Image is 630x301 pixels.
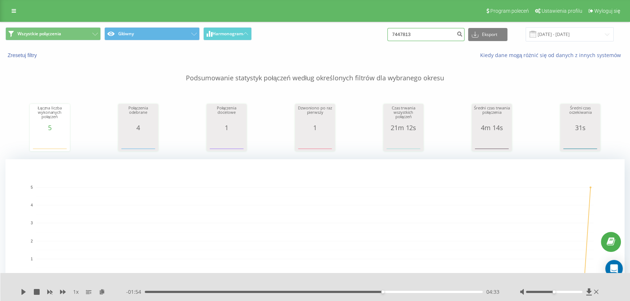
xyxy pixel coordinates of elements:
[104,27,200,40] button: Główny
[73,288,79,296] span: 1 x
[212,31,243,36] span: Harmonogram
[385,106,422,124] div: Czas trwania wszystkich połączeń
[594,8,620,14] span: Wyloguj się
[480,52,625,59] a: Kiedy dane mogą różnić się od danych z innych systemów
[31,185,33,189] text: 5
[553,290,555,293] div: Accessibility label
[32,131,68,153] svg: A chart.
[474,131,510,153] svg: A chart.
[5,52,40,59] button: Zresetuj filtry
[297,131,333,153] svg: A chart.
[297,124,333,131] div: 1
[126,288,145,296] span: - 01:54
[208,106,245,124] div: Połączenia docelowe
[387,28,464,41] input: Wyszukiwanie według numeru
[297,106,333,124] div: Dzwoniono po raz pierwszy
[32,124,68,131] div: 5
[381,290,384,293] div: Accessibility label
[562,106,598,124] div: Średni czas oczekiwania
[31,221,33,225] text: 3
[468,28,507,41] button: Eksport
[486,288,499,296] span: 04:33
[562,124,598,131] div: 31s
[31,239,33,243] text: 2
[203,27,252,40] button: Harmonogram
[605,260,623,277] div: Open Intercom Messenger
[120,124,156,131] div: 4
[474,106,510,124] div: Średni czas trwania połączenia
[5,59,625,83] p: Podsumowanie statystyk połączeń według określonych filtrów dla wybranego okresu
[562,131,598,153] svg: A chart.
[17,31,61,37] span: Wszystkie połączenia
[385,131,422,153] svg: A chart.
[490,8,529,14] span: Program poleceń
[385,124,422,131] div: 21m 12s
[5,27,101,40] button: Wszystkie połączenia
[120,106,156,124] div: Połączenia odebrane
[474,124,510,131] div: 4m 14s
[542,8,582,14] span: Ustawienia profilu
[32,106,68,124] div: Łączna liczba wykonanych połączeń
[31,203,33,207] text: 4
[31,257,33,261] text: 1
[208,131,245,153] svg: A chart.
[120,131,156,153] svg: A chart.
[208,124,245,131] div: 1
